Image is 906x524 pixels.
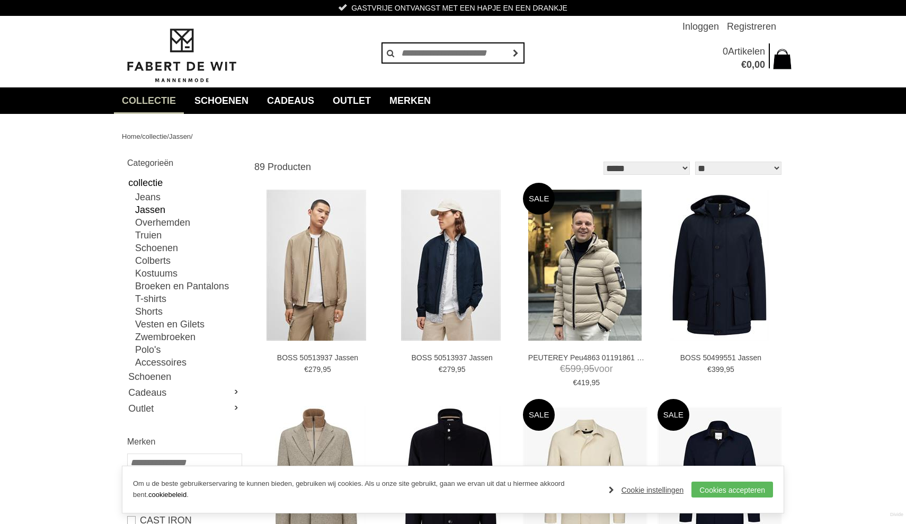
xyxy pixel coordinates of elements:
a: Accessoires [135,356,241,369]
a: Truien [135,229,241,242]
span: / [191,132,193,140]
a: Broeken en Pantalons [135,280,241,292]
span: € [439,365,443,374]
span: 419 [577,378,589,387]
a: Schoenen [127,369,241,385]
span: 599 [565,363,581,374]
span: 279 [443,365,455,374]
span: 95 [726,365,734,374]
img: BOSS 50513937 Jassen [401,190,501,341]
h2: Merken [127,435,241,448]
img: PEUTEREY Peu4863 01191861 Jassen [528,190,642,341]
span: 95 [457,365,466,374]
a: BOSS 50513937 Jassen [394,353,510,362]
a: Vesten en Gilets [135,318,241,331]
a: Polo's [135,343,241,356]
a: Divide [890,508,903,521]
a: Jeans [135,191,241,203]
a: Jassen [169,132,191,140]
span: 95 [592,378,600,387]
p: Om u de beste gebruikerservaring te kunnen bieden, gebruiken wij cookies. Als u onze site gebruik... [133,478,598,501]
span: 89 Producten [254,162,311,172]
span: 279 [308,365,321,374]
a: Schoenen [186,87,256,114]
span: 399 [712,365,724,374]
a: BOSS 50499551 Jassen [662,353,779,362]
span: 0 [723,46,728,57]
a: T-shirts [135,292,241,305]
span: 0 [747,59,752,70]
span: , [455,365,457,374]
a: Cookies accepteren [691,482,773,498]
a: cookiebeleid [148,491,186,499]
a: Zwembroeken [135,331,241,343]
a: collectie [142,132,167,140]
span: , [724,365,726,374]
a: Cadeaus [127,385,241,401]
a: collectie [127,175,241,191]
span: € [573,378,577,387]
a: Outlet [127,401,241,416]
span: € [741,59,747,70]
a: Cookie instellingen [609,482,684,498]
span: / [140,132,143,140]
a: Home [122,132,140,140]
a: Shorts [135,305,241,318]
span: 95 [584,363,594,374]
span: Artikelen [728,46,765,57]
a: Overhemden [135,216,241,229]
span: 00 [754,59,765,70]
span: , [590,378,592,387]
a: Registreren [727,16,776,37]
a: Colberts [135,254,241,267]
a: Outlet [325,87,379,114]
img: BOSS 50513937 Jassen [267,190,366,341]
span: voor [528,362,645,376]
span: 95 [323,365,331,374]
span: , [752,59,754,70]
span: € [560,363,565,374]
a: collectie [114,87,184,114]
span: , [321,365,323,374]
a: Merken [381,87,439,114]
span: / [167,132,169,140]
a: Schoenen [135,242,241,254]
a: Inloggen [682,16,719,37]
span: € [707,365,712,374]
span: , [581,363,584,374]
img: Fabert de Wit [122,27,241,84]
a: Cadeaus [259,87,322,114]
a: PEUTEREY Peu4863 01191861 Jassen [528,353,645,362]
a: Kostuums [135,267,241,280]
a: Jassen [135,203,241,216]
img: BOSS 50499551 Jassen [670,190,769,341]
span: € [304,365,308,374]
h2: Categorieën [127,156,241,170]
a: BOSS 50513937 Jassen [260,353,376,362]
